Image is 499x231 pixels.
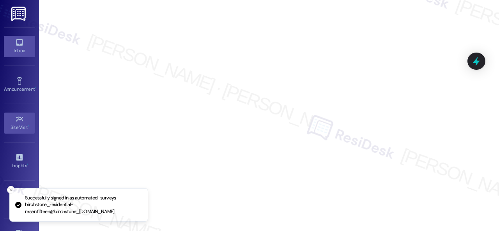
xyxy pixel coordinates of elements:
img: ResiDesk Logo [11,7,27,21]
a: Inbox [4,36,35,57]
span: • [27,162,28,167]
span: • [35,85,36,91]
a: Buildings [4,189,35,210]
p: Successfully signed in as automated-surveys-birchstone_residential-resen.fifteen@birchstone_[DOMA... [25,195,142,215]
a: Insights • [4,151,35,172]
span: • [28,123,29,129]
a: Site Visit • [4,113,35,134]
button: Close toast [7,186,15,194]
